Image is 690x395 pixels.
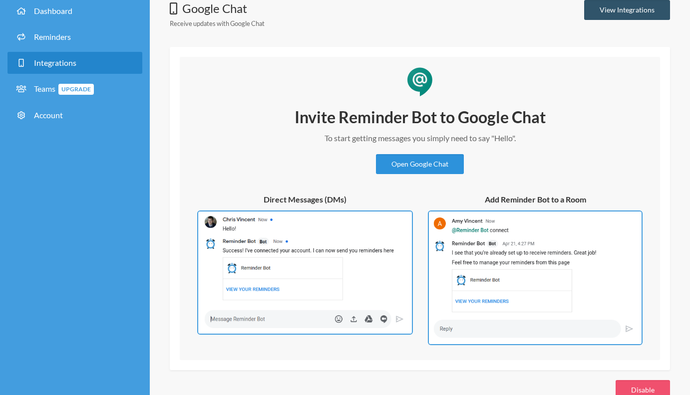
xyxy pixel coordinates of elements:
span: Upgrade [58,84,94,95]
h5: Add Reminder Bot to a Room [428,194,643,205]
a: Open Google Chat [376,154,464,174]
a: Reminders [7,26,142,48]
a: TeamsUpgrade [7,78,142,100]
a: Integrations [7,52,142,74]
h2: Invite Reminder Bot to Google Chat [270,107,570,128]
span: Integrations [34,58,76,67]
small: Receive updates with Google Chat [170,19,265,27]
h5: Direct Messages (DMs) [197,194,413,205]
span: Reminders [34,32,71,41]
span: Teams [34,84,94,93]
span: Dashboard [34,6,72,15]
p: To start getting messages you simply need to say "Hello". [270,132,570,144]
a: Account [7,104,142,126]
span: Account [34,110,63,120]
